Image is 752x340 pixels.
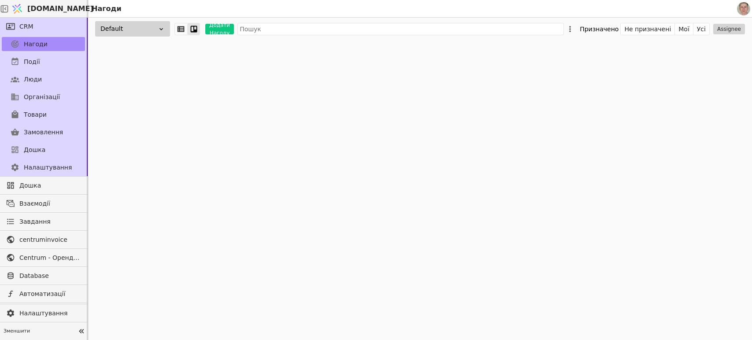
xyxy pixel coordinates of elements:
[2,37,85,51] a: Нагоди
[2,269,85,283] a: Database
[24,128,63,137] span: Замовлення
[693,23,709,35] button: Усі
[4,328,75,335] span: Зменшити
[19,289,81,299] span: Автоматизації
[580,23,619,35] div: Призначено
[11,0,24,17] img: Logo
[19,235,81,244] span: centruminvoice
[2,72,85,86] a: Люди
[2,55,85,69] a: Події
[2,214,85,229] a: Завдання
[2,160,85,174] a: Налаштування
[24,163,72,172] span: Налаштування
[9,0,88,17] a: [DOMAIN_NAME]
[2,90,85,104] a: Організації
[205,24,234,34] button: Додати Нагоду
[2,287,85,301] a: Автоматизації
[24,40,48,49] span: Нагоди
[19,22,33,31] span: CRM
[24,57,40,67] span: Події
[737,2,750,15] img: 1560949290925-CROPPED-IMG_0201-2-.jpg
[24,110,47,119] span: Товари
[200,24,234,34] a: Додати Нагоду
[2,143,85,157] a: Дошка
[2,19,85,33] a: CRM
[2,178,85,192] a: Дошка
[237,23,564,35] input: Пошук
[19,217,51,226] span: Завдання
[2,125,85,139] a: Замовлення
[24,92,60,102] span: Організації
[19,253,81,262] span: Centrum - Оренда офісних приміщень
[2,233,85,247] a: centruminvoice
[2,107,85,122] a: Товари
[2,251,85,265] a: Centrum - Оренда офісних приміщень
[2,306,85,320] a: Налаштування
[95,21,170,37] div: Default
[19,309,81,318] span: Налаштування
[19,181,81,190] span: Дошка
[675,23,693,35] button: Мої
[24,75,42,84] span: Люди
[19,199,81,208] span: Взаємодії
[24,145,45,155] span: Дошка
[713,24,745,34] button: Assignee
[19,271,81,281] span: Database
[2,196,85,211] a: Взаємодії
[27,4,93,14] span: [DOMAIN_NAME]
[621,23,675,35] button: Не призначені
[88,4,122,14] h2: Нагоди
